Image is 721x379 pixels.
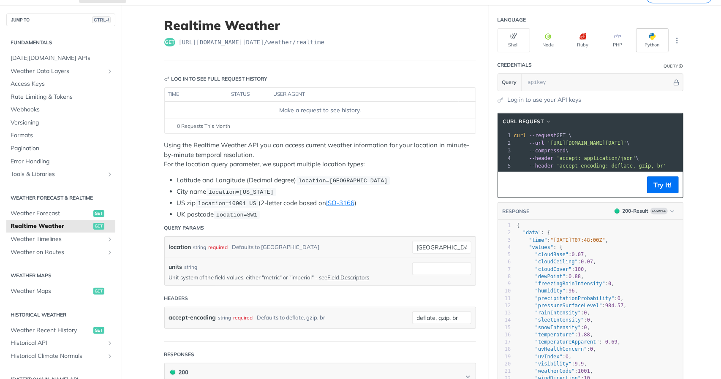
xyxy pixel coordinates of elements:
[11,54,113,62] span: [DATE][DOMAIN_NAME] APIs
[169,263,182,271] label: units
[11,119,113,127] span: Versioning
[517,346,596,352] span: : ,
[517,244,563,250] span: : {
[498,244,511,251] div: 4
[547,140,627,146] span: '[URL][DOMAIN_NAME][DATE]'
[672,78,681,87] button: Hide
[535,354,563,360] span: "uvIndex"
[535,317,584,323] span: "sleetIntensity"
[517,288,578,294] span: : ,
[177,187,476,197] li: City name
[169,273,400,281] p: Unit system of the field values, either "metric" or "imperial" - see
[517,252,587,257] span: : ,
[535,266,572,272] span: "cloudCover"
[517,237,609,243] span: : ,
[6,272,115,279] h2: Weather Maps
[209,241,228,253] div: required
[106,236,113,243] button: Show subpages for Weather Timelines
[498,28,530,52] button: Shell
[514,133,572,138] span: GET \
[232,241,320,253] div: Defaults to [GEOGRAPHIC_DATA]
[164,141,476,169] p: Using the Realtime Weather API you can access current weather information for your location in mi...
[590,346,593,352] span: 0
[11,287,91,295] span: Weather Maps
[11,170,104,179] span: Tools & Libraries
[328,274,370,281] a: Field Descriptors
[498,154,512,162] div: 4
[535,273,566,279] span: "dewPoint"
[535,303,602,309] span: "pressureSurfaceLevel"
[11,352,104,360] span: Historical Climate Normals
[532,28,565,52] button: Node
[575,266,584,272] span: 100
[517,222,520,228] span: {
[610,207,679,215] button: 200200-ResultExample
[6,65,115,78] a: Weather Data LayersShow subpages for Weather Data Layers
[169,241,191,253] label: location
[216,212,257,218] span: location=SW1
[93,327,104,334] span: get
[6,91,115,103] a: Rate Limiting & Tokens
[535,325,581,330] span: "snowIntensity"
[11,157,113,166] span: Error Handling
[508,95,582,104] a: Log in to use your API keys
[608,281,611,287] span: 0
[517,325,590,330] span: : ,
[498,338,511,346] div: 17
[575,361,584,367] span: 9.9
[218,311,231,324] div: string
[581,259,593,265] span: 0.07
[529,163,554,169] span: --header
[106,68,113,75] button: Show subpages for Weather Data Layers
[106,340,113,347] button: Show subpages for Historical API
[587,317,590,323] span: 0
[164,75,268,83] div: Log in to see full request history
[615,208,620,214] span: 200
[498,229,511,236] div: 2
[6,155,115,168] a: Error Handling
[517,230,551,236] span: : {
[6,324,115,337] a: Weather Recent Historyget
[550,237,605,243] span: "[DATE]T07:48:00Z"
[498,162,512,170] div: 5
[517,295,624,301] span: : ,
[584,310,587,316] span: 0
[566,354,569,360] span: 0
[6,207,115,220] a: Weather Forecastget
[6,52,115,65] a: [DATE][DOMAIN_NAME] APIs
[535,361,572,367] span: "visibility"
[11,106,113,114] span: Webhooks
[535,281,605,287] span: "freezingRainIntensity"
[6,246,115,259] a: Weather on RoutesShow subpages for Weather on Routes
[578,368,590,374] span: 1001
[498,302,511,309] div: 12
[584,325,587,330] span: 0
[498,258,511,265] div: 6
[326,199,354,207] a: ISO-3166
[517,310,590,316] span: : ,
[567,28,599,52] button: Ruby
[517,317,593,323] span: : ,
[517,368,593,374] span: : ,
[11,131,113,140] span: Formats
[168,106,472,115] div: Make a request to see history.
[498,360,511,368] div: 20
[535,288,566,294] span: "humidity"
[517,303,627,309] span: : ,
[6,142,115,155] a: Pagination
[605,339,618,345] span: 0.69
[569,273,581,279] span: 0.88
[517,273,584,279] span: : ,
[299,178,388,184] span: location=[GEOGRAPHIC_DATA]
[498,266,511,273] div: 7
[106,353,113,360] button: Show subpages for Historical Climate Normals
[164,76,169,81] svg: Key
[602,339,605,345] span: -
[198,200,256,207] span: location=10001 US
[185,263,198,271] div: string
[498,324,511,331] div: 15
[6,129,115,142] a: Formats
[498,237,511,244] div: 3
[177,210,476,219] li: UK postcode
[6,285,115,298] a: Weather Mapsget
